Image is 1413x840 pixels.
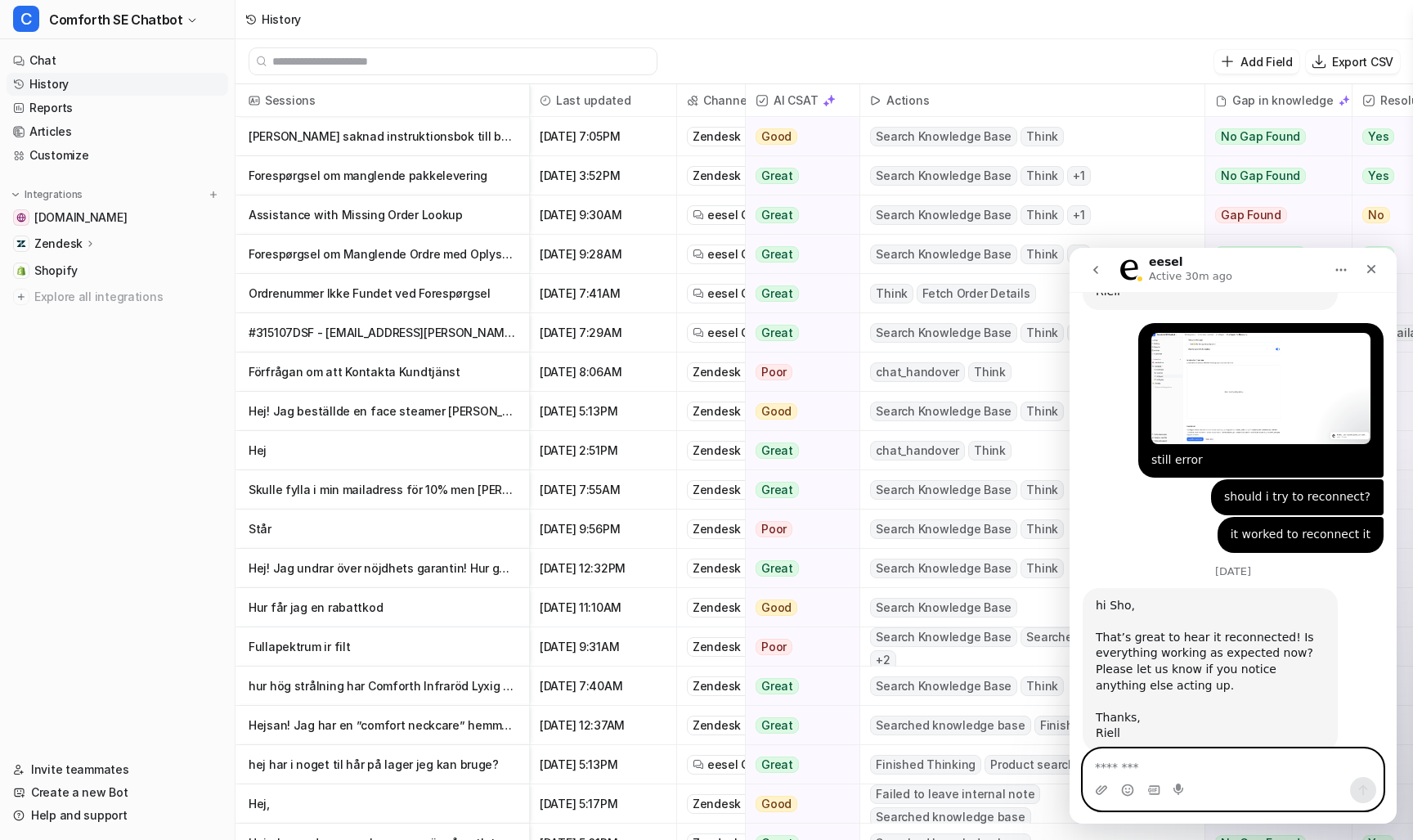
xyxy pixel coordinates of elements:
span: Yes [1362,168,1394,184]
span: Great [756,207,799,223]
button: Great [746,195,850,235]
span: [DATE] 9:30AM [536,195,670,235]
p: Integrations [25,188,83,201]
span: Poor [756,364,792,380]
span: Comforth SE Chatbot [49,8,182,31]
img: comforth.se [16,213,26,222]
span: Search Knowledge Base [870,598,1017,618]
p: Export CSV [1332,53,1393,70]
button: Great [746,667,850,706]
img: Zendesk [16,239,26,249]
span: Yes [1362,246,1394,263]
div: Zendesk chat [687,598,775,618]
button: Export CSV [1306,50,1400,74]
a: Help and support [7,804,228,827]
span: AI CSAT [752,84,853,117]
span: Search Knowledge Base [870,323,1017,343]
a: Reports [7,97,228,119]
p: Fullapektrum ir filt [249,627,516,667]
p: Ordrenummer Ikke Fundet ved Forespørgsel [249,274,516,313]
p: hej har i noget til hår på lager jeg kan bruge? [249,745,516,784]
span: eesel Chat [707,207,768,223]
button: No Gap Found [1205,117,1339,156]
span: Think [1020,127,1064,146]
span: Think [1020,323,1064,343]
span: C [13,6,39,32]
a: eesel Chat [693,757,756,773]
a: eesel Chat [693,285,756,302]
a: Explore all integrations [7,285,228,308]
span: Finished Thinking [870,755,981,775]
span: [DATE] 11:10AM [536,588,670,627]
a: Articles [7,120,228,143]
button: Integrations [7,186,87,203]
p: Hur får jag en rabattkod [249,588,516,627]
button: Poor [746,627,850,667]
span: No Gap Found [1215,128,1306,145]
span: Think [1020,166,1064,186]
button: Great [746,706,850,745]
div: Zendesk chat [687,166,775,186]
button: Good [746,117,850,156]
span: Search Knowledge Base [870,519,1017,539]
img: eeselChat [693,249,704,260]
img: menu_add.svg [208,189,219,200]
span: Great [756,757,799,773]
span: Gap Found [1215,207,1287,223]
p: Hej [249,431,516,470]
span: [DATE] 12:32PM [536,549,670,588]
span: Search Knowledge Base [870,480,1017,500]
span: Search Knowledge Base [870,166,1017,186]
span: Poor [756,639,792,655]
span: [DATE] 5:13PM [536,745,670,784]
span: Great [756,442,799,459]
h2: Actions [886,84,929,117]
div: Zendesk chat [687,480,775,500]
button: Good [746,784,850,824]
img: eeselChat [693,327,704,339]
span: Good [756,796,797,812]
a: comforth.se[DOMAIN_NAME] [7,206,228,229]
span: No Gap Found [1215,246,1306,263]
img: explore all integrations [13,289,29,305]
p: hur hög strålning har Comforth Infraröd Lyxig Bastufilt [249,667,516,706]
a: Customize [7,144,228,167]
span: Think [1020,402,1064,421]
button: Good [746,588,850,627]
span: [DATE] 7:05PM [536,117,670,156]
button: Great [746,470,850,510]
span: [DATE] 3:52PM [536,156,670,195]
span: Product search completed [985,755,1143,775]
button: Great [746,431,850,470]
span: [DATE] 7:55AM [536,470,670,510]
button: Poor [746,353,850,392]
button: No Gap Found [1205,235,1339,274]
button: Great [746,549,850,588]
p: Hej! Jag undrar över nöjdhets garantin! Hur går man till väga? [249,549,516,588]
div: Zendesk chat [687,716,775,735]
span: Think [1020,519,1064,539]
div: Zendesk chat [687,362,775,382]
p: Forespørgsel om Manglende Ordre med Oplyst Ordrenummer [249,235,516,274]
iframe: Intercom live chat [1070,248,1397,824]
p: Hej, [249,784,516,824]
span: Sessions [242,84,523,117]
button: Add Field [1214,50,1299,74]
span: Search Knowledge Base [870,559,1017,578]
span: + 1 [1067,166,1091,186]
p: Står [249,510,516,549]
a: History [7,73,228,96]
span: Searched knowledge base [870,716,1030,735]
span: Poor [756,521,792,537]
span: Channel [684,84,738,117]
